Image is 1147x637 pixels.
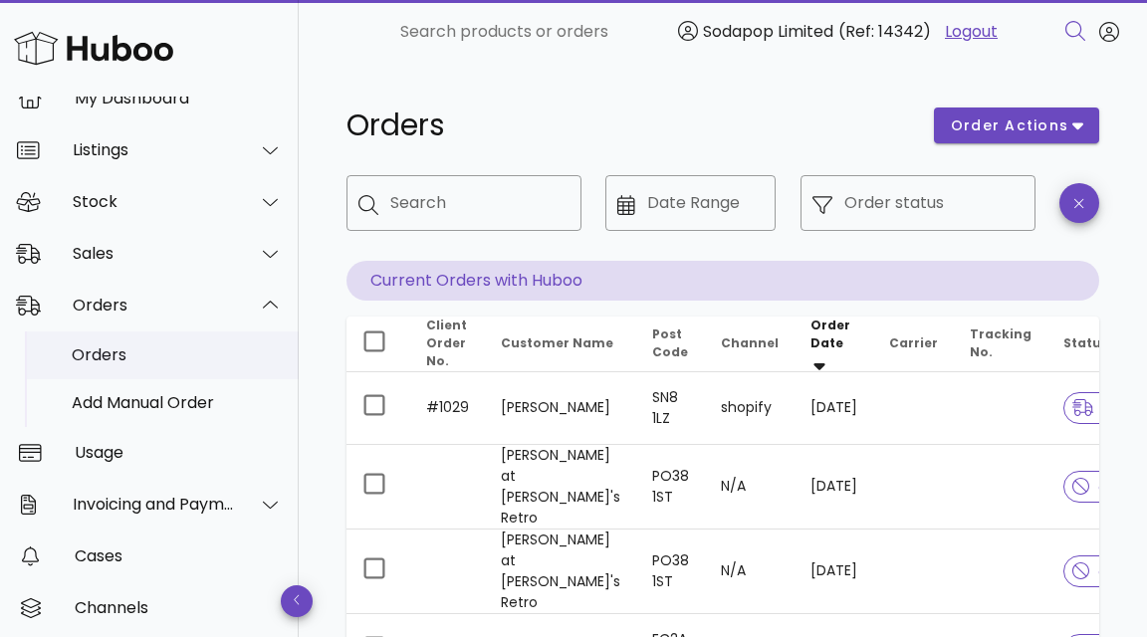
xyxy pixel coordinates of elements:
[795,372,873,445] td: [DATE]
[73,244,235,263] div: Sales
[72,393,283,412] div: Add Manual Order
[950,115,1069,136] span: order actions
[721,334,779,351] span: Channel
[73,495,235,514] div: Invoicing and Payments
[75,546,283,565] div: Cases
[1063,334,1123,351] span: Status
[838,20,931,43] span: (Ref: 14342)
[485,445,636,530] td: [PERSON_NAME] at [PERSON_NAME]'s Retro
[636,530,705,614] td: PO38 1ST
[346,261,1099,301] p: Current Orders with Huboo
[636,372,705,445] td: SN8 1LZ
[795,530,873,614] td: [DATE]
[954,317,1047,372] th: Tracking No.
[636,445,705,530] td: PO38 1ST
[636,317,705,372] th: Post Code
[73,140,235,159] div: Listings
[346,107,910,143] h1: Orders
[73,296,235,315] div: Orders
[652,325,688,360] span: Post Code
[75,89,283,107] div: My Dashboard
[705,317,795,372] th: Channel
[703,20,833,43] span: Sodapop Limited
[970,325,1032,360] span: Tracking No.
[426,317,467,369] span: Client Order No.
[75,598,283,617] div: Channels
[873,317,954,372] th: Carrier
[410,372,485,445] td: #1029
[945,20,998,44] a: Logout
[485,372,636,445] td: [PERSON_NAME]
[410,317,485,372] th: Client Order No.
[705,372,795,445] td: shopify
[14,27,173,70] img: Huboo Logo
[889,334,938,351] span: Carrier
[485,317,636,372] th: Customer Name
[72,345,283,364] div: Orders
[705,445,795,530] td: N/A
[75,443,283,462] div: Usage
[705,530,795,614] td: N/A
[73,192,235,211] div: Stock
[485,530,636,614] td: [PERSON_NAME] at [PERSON_NAME]'s Retro
[795,317,873,372] th: Order Date: Sorted descending. Activate to remove sorting.
[795,445,873,530] td: [DATE]
[501,334,613,351] span: Customer Name
[934,107,1099,143] button: order actions
[810,317,850,351] span: Order Date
